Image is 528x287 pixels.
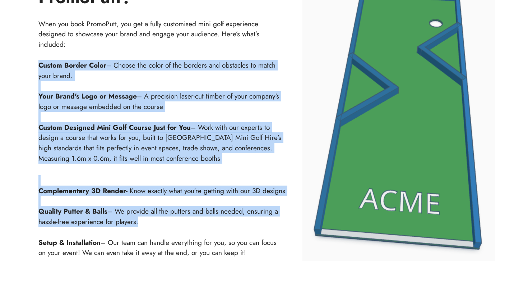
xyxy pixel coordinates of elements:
strong: Quality Putter & Balls [38,206,107,216]
div: – Our team can handle everything for you, so you can focus on your event! We can even take it awa... [38,237,285,258]
span: - Know exactly what you're getting with our 3D designs [38,186,285,196]
strong: Custom Border Color [38,60,106,70]
p: When you book PromoPutt, you get a fully customised mini golf experience designed to showcase you... [38,19,285,164]
strong: Your Brand's Logo or Message [38,91,137,101]
strong: Setup & Installation [38,237,101,247]
div: – We provide all the putters and balls needed, ensuring a hassle-free experience for players. [38,196,285,227]
strong: Complementary 3D Render [38,186,126,196]
strong: Custom Designed Mini Golf Course Just for You [38,122,191,132]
